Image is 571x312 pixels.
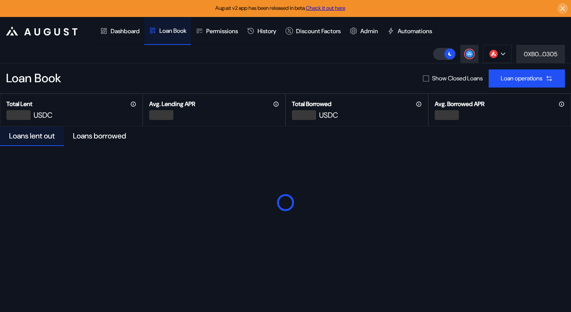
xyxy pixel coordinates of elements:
[524,50,557,58] div: 0XB0...0305
[96,17,144,45] a: Dashboard
[258,27,276,35] div: History
[6,100,32,108] h2: Total Lent
[383,17,437,45] a: Automations
[292,100,332,108] h2: Total Borrowed
[345,17,383,45] a: Admin
[319,110,338,120] div: USDC
[360,27,378,35] div: Admin
[149,100,195,108] h2: Avg. Lending APR
[516,45,565,63] button: 0XB0...0305
[281,17,345,45] a: Discount Factors
[483,45,512,63] button: chain logo
[306,5,345,11] a: Check it out here
[489,69,565,88] button: Loan operations
[191,17,242,45] a: Permissions
[206,27,238,35] div: Permissions
[159,27,187,35] div: Loan Book
[144,17,191,45] a: Loan Book
[34,110,52,120] div: USDC
[111,27,140,35] div: Dashboard
[6,71,61,86] div: Loan Book
[489,50,498,58] img: chain logo
[9,131,55,141] div: Loans lent out
[435,100,485,108] h2: Avg. Borrowed APR
[501,74,542,82] div: Loan operations
[398,27,432,35] div: Automations
[73,131,126,141] div: Loans borrowed
[215,5,345,11] span: August v2 app has been released in beta.
[296,27,341,35] div: Discount Factors
[242,17,281,45] a: History
[432,74,483,82] label: Show Closed Loans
